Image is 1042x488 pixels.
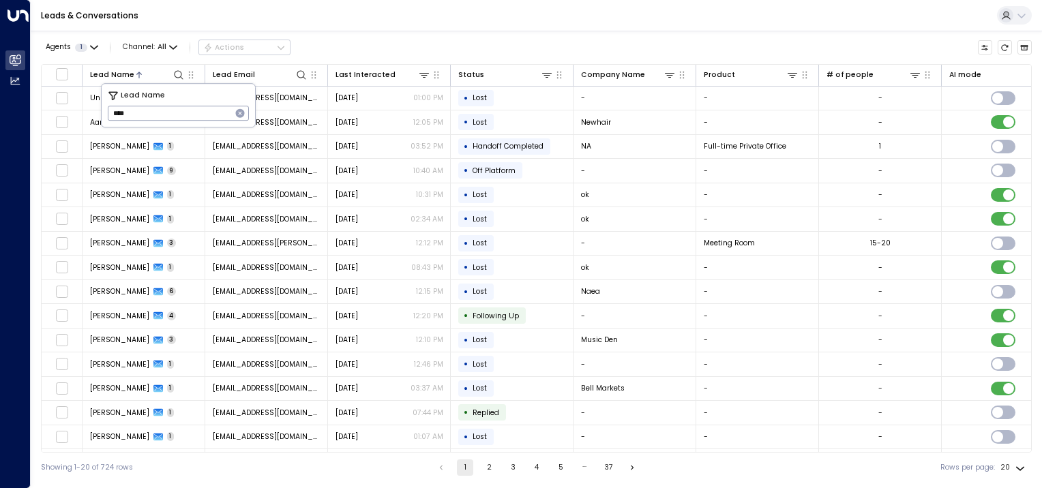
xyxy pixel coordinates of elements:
div: • [464,403,468,421]
div: • [464,89,468,107]
div: 1 [879,141,881,151]
span: Feb 19, 2025 [336,166,358,176]
span: Agents [46,44,71,51]
td: - [696,377,819,401]
div: Status [458,69,484,81]
div: • [464,307,468,324]
span: Abhilash Pakalapati [90,166,149,176]
span: Toggle select row [55,406,68,419]
span: Naea [581,286,600,296]
span: Alex Hooper [90,335,149,345]
span: Jul 30, 2025 [336,408,358,418]
span: 3 [167,239,177,247]
span: Jun 05, 2025 [336,189,358,200]
td: - [696,207,819,231]
span: Toggle select row [55,213,68,226]
p: 07:44 PM [413,408,443,418]
span: Lead Name [121,90,165,102]
span: ok [581,189,589,200]
div: # of people [827,69,874,81]
td: - [696,256,819,279]
div: Product [704,69,735,81]
td: - [696,425,819,449]
div: • [464,355,468,373]
p: 12:20 PM [413,311,443,321]
span: Adeba Amanullah [90,238,149,248]
span: Newhair [581,117,611,127]
span: Lost [473,286,487,296]
span: 1 [167,263,175,272]
span: Full-time Private Office [704,141,786,151]
span: Addison Turner [90,189,149,200]
span: adeba.amann@gmail.com [213,238,321,248]
div: … [576,459,593,476]
div: • [464,380,468,397]
span: kennethashortt@jourrapide.com [213,189,321,200]
span: Aug 04, 2025 [336,311,358,321]
div: • [464,162,468,179]
span: A.J. Calbert [90,286,149,296]
p: 12:12 PM [416,238,443,248]
span: Jun 04, 2025 [336,141,358,151]
div: Lead Name [90,69,134,81]
span: Lost [473,117,487,127]
td: - [574,159,696,183]
span: Handoff Completed [473,141,544,151]
button: Go to page 37 [600,459,616,476]
span: 1 [167,142,175,151]
span: ok [581,262,589,273]
span: Toggle select row [55,164,68,177]
span: All [158,43,166,51]
span: Toggle select row [55,333,68,346]
button: Agents1 [41,40,102,55]
span: Replied [473,408,499,418]
td: - [696,401,819,425]
span: Apr 15, 2025 [336,93,358,103]
div: Status [458,68,554,81]
span: edwardlbrown@rhyta.com [213,262,321,273]
p: 02:34 AM [411,214,443,224]
span: Alexander J Ramm [90,383,149,393]
p: 01:07 AM [413,431,443,442]
span: Meeting Room [704,238,755,248]
td: - [574,232,696,256]
a: Leads & Conversations [41,10,138,21]
td: - [696,159,819,183]
span: Toggle select row [55,358,68,371]
button: Go to page 5 [552,459,569,476]
button: page 1 [457,459,473,476]
div: - [878,93,882,103]
div: Product [704,68,799,81]
nav: pagination navigation [432,459,641,476]
span: Alex Lampros [90,359,149,369]
div: Last Interacted [336,69,396,81]
span: Toggle select row [55,91,68,104]
span: Toggle select row [55,188,68,201]
span: Alex Briggs [90,311,149,321]
span: 1 [75,44,87,52]
span: lenk201091@gmail.com [213,408,321,418]
td: - [696,352,819,376]
span: Alexandr Lenk [90,408,149,418]
span: Alexandra Lara [90,431,149,442]
span: Lost [473,214,487,224]
p: 10:31 PM [416,189,443,200]
span: Off Platform [473,166,516,176]
span: Lost [473,238,487,248]
span: Toggle select row [55,285,68,298]
td: - [696,449,819,473]
button: Go to page 4 [529,459,545,476]
button: Go to next page [624,459,640,476]
td: - [696,329,819,352]
span: ok [581,214,589,224]
span: Toggle select row [55,140,68,153]
span: bahirayhamshalhoub@jourrapide.com [213,117,321,127]
div: • [464,258,468,276]
p: 10:40 AM [413,166,443,176]
span: Jun 06, 2025 [336,335,358,345]
span: 9 [167,166,177,175]
div: Lead Email [213,68,308,81]
div: • [464,138,468,155]
td: - [574,87,696,110]
div: - [878,311,882,321]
